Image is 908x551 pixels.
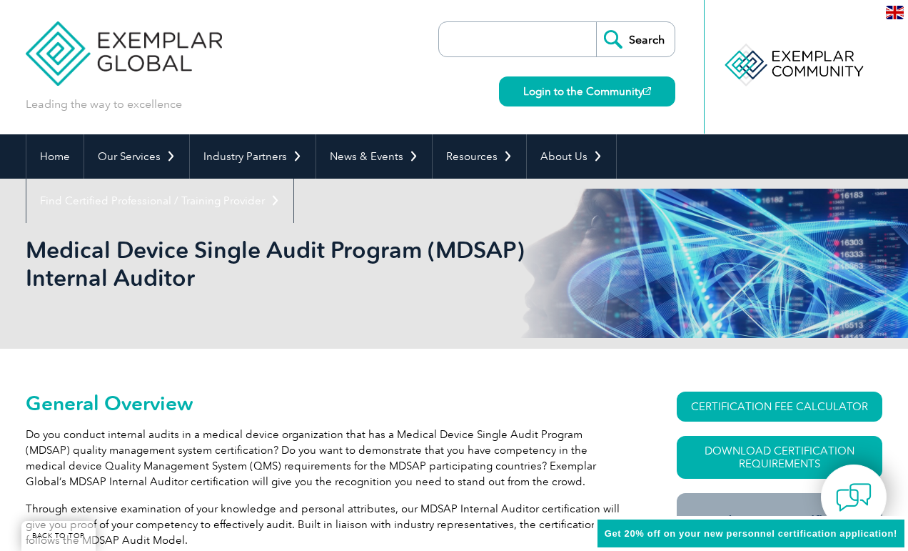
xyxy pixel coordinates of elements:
[26,179,293,223] a: Find Certified Professional / Training Provider
[26,236,574,292] h1: Medical Device Single Audit Program (MDSAP) Internal Auditor
[316,134,432,179] a: News & Events
[26,392,625,415] h2: General Overview
[886,6,904,19] img: en
[836,480,872,515] img: contact-chat.png
[677,436,882,479] a: Download Certification Requirements
[698,512,861,530] h3: Ready to get certified?
[643,87,651,95] img: open_square.png
[499,76,675,106] a: Login to the Community
[26,427,625,490] p: Do you conduct internal audits in a medical device organization that has a Medical Device Single ...
[84,134,189,179] a: Our Services
[190,134,316,179] a: Industry Partners
[677,392,882,422] a: CERTIFICATION FEE CALCULATOR
[596,22,675,56] input: Search
[433,134,526,179] a: Resources
[26,96,182,112] p: Leading the way to excellence
[26,501,625,548] p: Through extensive examination of your knowledge and personal attributes, our MDSAP Internal Audit...
[26,134,84,179] a: Home
[527,134,616,179] a: About Us
[21,521,96,551] a: BACK TO TOP
[605,528,897,539] span: Get 20% off on your new personnel certification application!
